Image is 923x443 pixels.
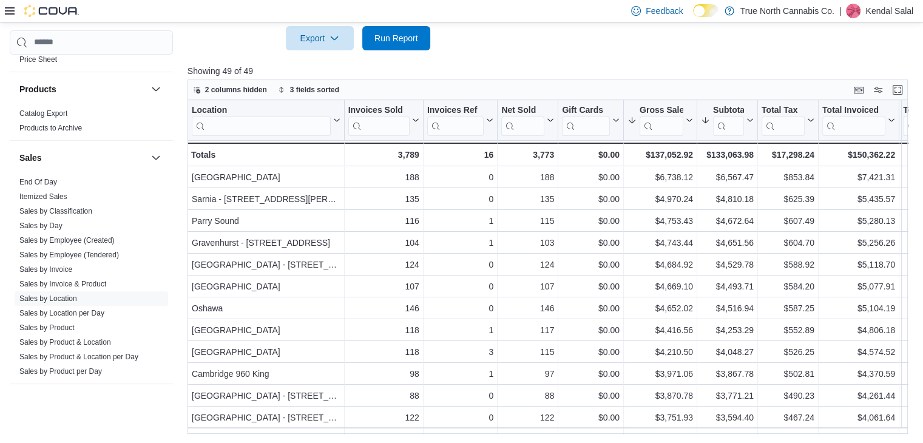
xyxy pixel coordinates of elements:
[192,104,331,135] div: Location
[348,367,419,381] div: 98
[822,323,895,337] div: $4,806.18
[19,207,92,215] a: Sales by Classification
[562,104,610,116] div: Gift Cards
[501,147,554,162] div: 3,773
[427,279,493,294] div: 0
[19,337,111,347] span: Sales by Product & Location
[501,323,554,337] div: 117
[640,104,683,116] div: Gross Sales
[19,221,63,231] span: Sales by Day
[822,170,895,184] div: $7,421.31
[19,236,115,245] a: Sales by Employee (Created)
[19,353,138,361] a: Sales by Product & Location per Day
[562,410,620,425] div: $0.00
[192,104,331,116] div: Location
[762,104,805,116] div: Total Tax
[348,104,409,116] div: Invoices Sold
[562,301,620,316] div: $0.00
[348,279,419,294] div: 107
[822,301,895,316] div: $5,104.19
[762,235,814,250] div: $604.70
[192,192,340,206] div: Sarnia - [STREET_ADDRESS][PERSON_NAME]
[19,55,57,64] span: Price Sheet
[348,257,419,272] div: 124
[273,83,344,97] button: 3 fields sorted
[822,214,895,228] div: $5,280.13
[19,83,146,95] button: Products
[762,214,814,228] div: $607.49
[627,388,693,403] div: $3,870.78
[192,323,340,337] div: [GEOGRAPHIC_DATA]
[701,345,754,359] div: $4,048.27
[427,214,493,228] div: 1
[427,235,493,250] div: 1
[890,83,905,97] button: Enter fullscreen
[427,257,493,272] div: 0
[19,83,56,95] h3: Products
[822,147,895,162] div: $150,362.22
[846,4,860,18] div: Kendal Salal
[562,104,610,135] div: Gift Card Sales
[740,4,834,18] p: True North Cannabis Co.
[762,192,814,206] div: $625.39
[562,257,620,272] div: $0.00
[762,257,814,272] div: $588.92
[701,367,754,381] div: $3,867.78
[427,367,493,381] div: 1
[701,235,754,250] div: $4,651.56
[762,323,814,337] div: $552.89
[762,104,814,135] button: Total Tax
[348,104,409,135] div: Invoices Sold
[701,388,754,403] div: $3,771.21
[562,279,620,294] div: $0.00
[192,257,340,272] div: [GEOGRAPHIC_DATA] - [STREET_ADDRESS]
[348,192,419,206] div: 135
[701,170,754,184] div: $6,567.47
[701,104,754,135] button: Subtotal
[290,85,339,95] span: 3 fields sorted
[562,214,620,228] div: $0.00
[627,104,693,135] button: Gross Sales
[19,250,119,260] span: Sales by Employee (Tendered)
[205,85,267,95] span: 2 columns hidden
[19,178,57,186] a: End Of Day
[822,367,895,381] div: $4,370.59
[562,323,620,337] div: $0.00
[501,410,554,425] div: 122
[762,147,814,162] div: $17,298.24
[762,104,805,135] div: Total Tax
[822,345,895,359] div: $4,574.52
[374,32,418,44] span: Run Report
[627,410,693,425] div: $3,751.93
[646,5,683,17] span: Feedback
[501,388,554,403] div: 88
[348,170,419,184] div: 188
[348,235,419,250] div: 104
[348,410,419,425] div: 122
[762,388,814,403] div: $490.23
[701,214,754,228] div: $4,672.64
[10,175,173,384] div: Sales
[19,308,104,318] span: Sales by Location per Day
[19,192,67,201] a: Itemized Sales
[627,367,693,381] div: $3,971.06
[627,301,693,316] div: $4,652.02
[762,345,814,359] div: $526.25
[627,170,693,184] div: $6,738.12
[427,301,493,316] div: 0
[501,170,554,184] div: 188
[865,4,913,18] p: Kendal Salal
[822,257,895,272] div: $5,118.70
[19,177,57,187] span: End Of Day
[19,109,67,118] a: Catalog Export
[822,104,885,135] div: Total Invoiced
[822,192,895,206] div: $5,435.57
[762,410,814,425] div: $467.24
[149,150,163,165] button: Sales
[701,257,754,272] div: $4,529.78
[562,235,620,250] div: $0.00
[348,104,419,135] button: Invoices Sold
[427,410,493,425] div: 0
[701,323,754,337] div: $4,253.29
